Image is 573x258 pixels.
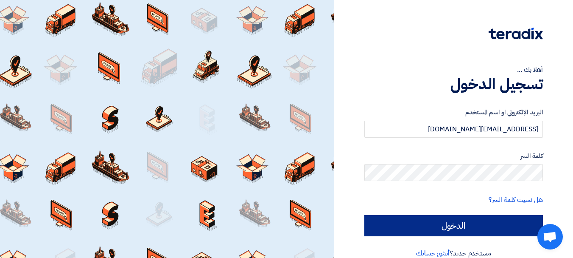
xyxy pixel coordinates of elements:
[364,108,543,117] label: البريد الإلكتروني او اسم المستخدم
[364,215,543,236] input: الدخول
[364,151,543,161] label: كلمة السر
[364,65,543,75] div: أهلا بك ...
[489,28,543,40] img: Teradix logo
[364,75,543,94] h1: تسجيل الدخول
[537,224,563,249] div: Open chat
[364,121,543,138] input: أدخل بريد العمل الإلكتروني او اسم المستخدم الخاص بك ...
[489,195,543,205] a: هل نسيت كلمة السر؟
